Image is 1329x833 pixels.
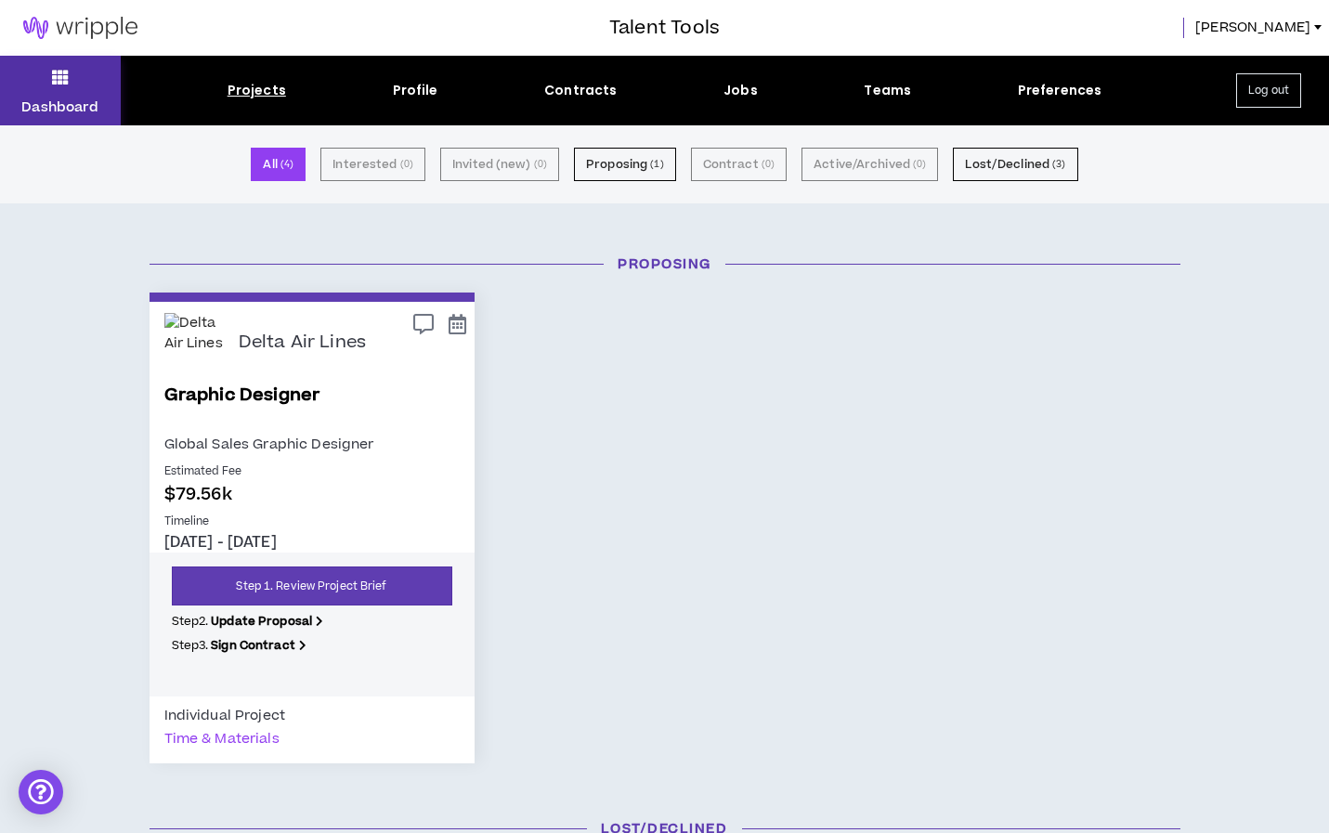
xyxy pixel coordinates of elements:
[164,514,460,530] p: Timeline
[762,156,775,173] small: ( 0 )
[211,613,312,630] b: Update Proposal
[19,770,63,814] div: Open Intercom Messenger
[534,156,547,173] small: ( 0 )
[164,433,460,456] p: Global Sales Graphic Designer
[164,313,225,373] img: Delta Air Lines
[164,727,280,750] div: Time & Materials
[913,156,926,173] small: ( 0 )
[1052,156,1065,173] small: ( 3 )
[164,482,460,507] p: $79.56k
[280,156,293,173] small: ( 4 )
[691,148,787,181] button: Contract (0)
[953,148,1077,181] button: Lost/Declined (3)
[574,148,676,181] button: Proposing (1)
[239,332,367,354] p: Delta Air Lines
[400,156,413,173] small: ( 0 )
[211,637,295,654] b: Sign Contract
[172,613,452,630] p: Step 2 .
[164,383,460,433] a: Graphic Designer
[544,81,617,100] div: Contracts
[164,463,460,480] p: Estimated Fee
[172,566,452,605] a: Step 1. Review Project Brief
[723,81,758,100] div: Jobs
[801,148,938,181] button: Active/Archived (0)
[864,81,911,100] div: Teams
[1195,18,1310,38] span: [PERSON_NAME]
[172,637,452,654] p: Step 3 .
[609,14,720,42] h3: Talent Tools
[251,148,306,181] button: All (4)
[1018,81,1102,100] div: Preferences
[164,532,460,553] p: [DATE] - [DATE]
[21,98,98,117] p: Dashboard
[393,81,438,100] div: Profile
[1236,73,1301,108] button: Log out
[136,254,1194,274] h3: Proposing
[440,148,559,181] button: Invited (new) (0)
[650,156,663,173] small: ( 1 )
[164,704,286,727] div: Individual Project
[320,148,425,181] button: Interested (0)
